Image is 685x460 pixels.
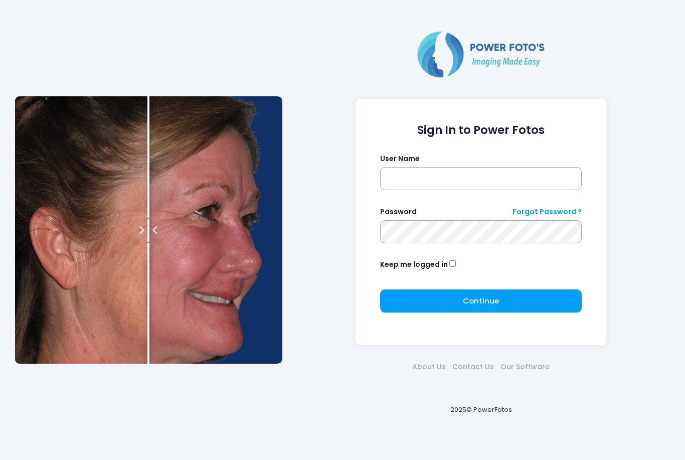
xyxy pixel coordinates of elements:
[380,154,420,164] label: User Name
[292,388,670,431] div: 2025© PowerFotos
[413,29,549,79] img: Logo
[497,362,553,372] a: Our Software
[380,289,582,313] button: Continue
[409,362,449,372] a: About Us
[512,207,582,217] a: Forgot Password ?
[463,295,499,306] span: Continue
[380,259,448,270] label: Keep me logged in
[380,207,417,217] label: Password
[449,362,497,372] a: Contact Us
[380,123,582,137] h1: Sign In to Power Fotos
